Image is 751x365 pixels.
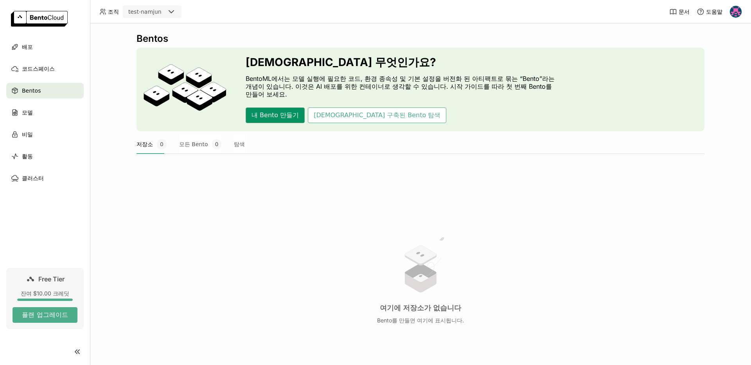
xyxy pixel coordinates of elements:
a: 비밀 [6,127,84,142]
button: [DEMOGRAPHIC_DATA] 구축된 Bento 탐색 [308,107,446,123]
a: 배포 [6,39,84,55]
img: cover onboarding [143,64,227,115]
a: 모델 [6,105,84,120]
a: 활동 [6,149,84,164]
a: Bentos [6,83,84,98]
span: Free Tier [38,275,65,283]
span: 클러스터 [22,174,44,183]
a: 클러스터 [6,170,84,186]
span: 코드스페이스 [22,64,55,73]
button: 모든 Bento [179,134,222,154]
span: 0 [157,139,167,149]
span: 비밀 [22,130,33,139]
span: 도움말 [706,8,722,15]
a: 코드스페이스 [6,61,84,77]
span: 조직 [108,8,119,15]
span: 활동 [22,152,33,161]
span: Bentos [22,86,41,95]
span: 모델 [22,108,33,117]
div: test-namjun [128,8,162,16]
button: 저장소 [137,134,167,154]
button: 플랜 업그레이드 [13,307,77,323]
div: 잔여 $10.00 크레딧 [13,290,77,297]
a: 문서 [669,8,690,16]
h3: 여기에 저장소가 없습니다 [380,304,461,312]
span: 배포 [22,42,33,52]
img: Namjun Jo [730,6,742,18]
span: 문서 [679,8,690,15]
div: 도움말 [697,8,722,16]
input: Selected test-namjun. [162,8,163,16]
p: BentoML에서는 모델 실행에 필요한 코드, 환경 종속성 및 기본 설정을 버전화 된 아티팩트로 묶는 “Bento”라는 개념이 있습니다. 이것은 AI 배포를 위한 컨테이너로 ... [246,75,555,98]
p: Bento를 만들면 여기에 표시됩니다. [377,317,464,324]
h3: [DEMOGRAPHIC_DATA] 무엇인가요? [246,56,555,68]
button: 내 Bento 만들기 [246,107,305,123]
img: logo [11,11,68,27]
span: 0 [212,139,222,149]
button: 탐색 [234,134,245,154]
a: Free Tier잔여 $10.00 크레딧플랜 업그레이드 [6,268,84,329]
img: no results [391,235,450,294]
div: Bentos [137,33,704,45]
